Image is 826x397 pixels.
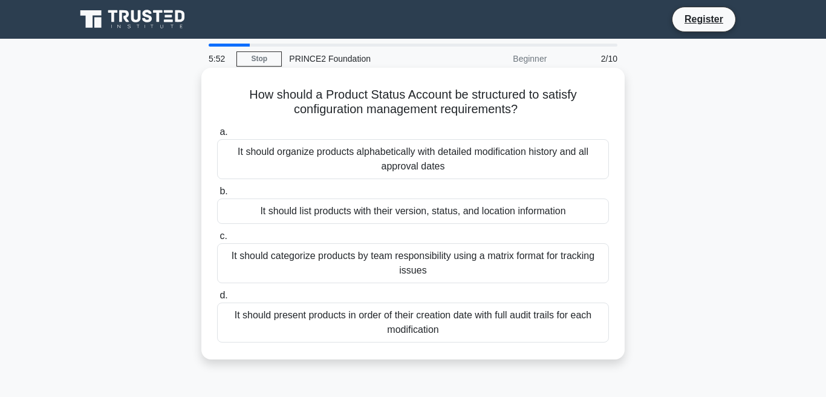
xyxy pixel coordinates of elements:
[220,290,227,300] span: d.
[216,87,610,117] h5: How should a Product Status Account be structured to satisfy configuration management requirements?
[236,51,282,67] a: Stop
[448,47,554,71] div: Beginner
[220,186,227,196] span: b.
[220,231,227,241] span: c.
[217,243,609,283] div: It should categorize products by team responsibility using a matrix format for tracking issues
[282,47,448,71] div: PRINCE2 Foundation
[677,11,730,27] a: Register
[217,303,609,343] div: It should present products in order of their creation date with full audit trails for each modifi...
[220,126,227,137] span: a.
[217,198,609,224] div: It should list products with their version, status, and location information
[554,47,625,71] div: 2/10
[217,139,609,179] div: It should organize products alphabetically with detailed modification history and all approval dates
[201,47,236,71] div: 5:52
